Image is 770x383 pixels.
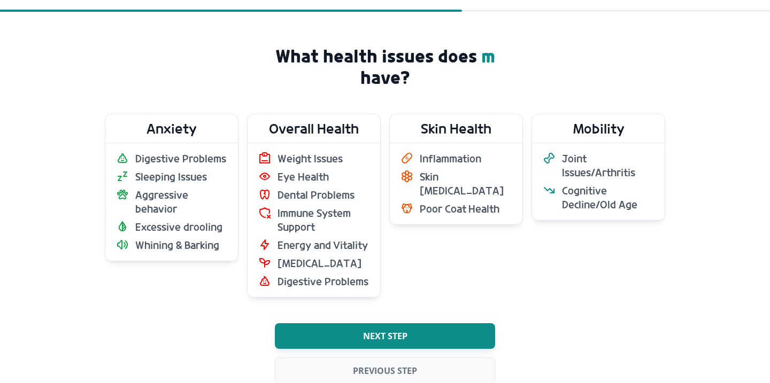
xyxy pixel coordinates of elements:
[532,114,665,143] h2: Mobility
[278,275,368,288] span: Digestive Problems
[562,152,654,179] span: Joint Issues/Arthritis
[135,152,226,166] span: Digestive Problems
[477,44,495,67] span: m
[105,114,238,143] h2: Anxiety
[135,238,219,252] span: Whining & Barking
[278,256,361,270] span: [MEDICAL_DATA]
[278,188,355,202] span: Dental Problems
[390,114,522,143] h2: Skin Health
[275,323,495,349] button: Next step
[363,331,407,341] span: Next step
[248,114,380,143] h2: Overall Health
[278,170,329,184] span: Eye Health
[278,152,343,166] span: Weight Issues
[420,202,499,216] span: Poor Coat Health
[262,45,508,88] h3: What health issues does have?
[135,170,207,184] span: Sleeping Issues
[562,184,654,212] span: Cognitive Decline/Old Age
[278,238,368,252] span: Energy and Vitality
[420,170,512,198] span: Skin [MEDICAL_DATA]
[135,220,222,234] span: Excessive drooling
[353,365,417,376] span: Previous step
[420,152,481,166] span: Inflammation
[135,188,227,216] span: Aggressive behavior
[278,206,369,234] span: Immune System Support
